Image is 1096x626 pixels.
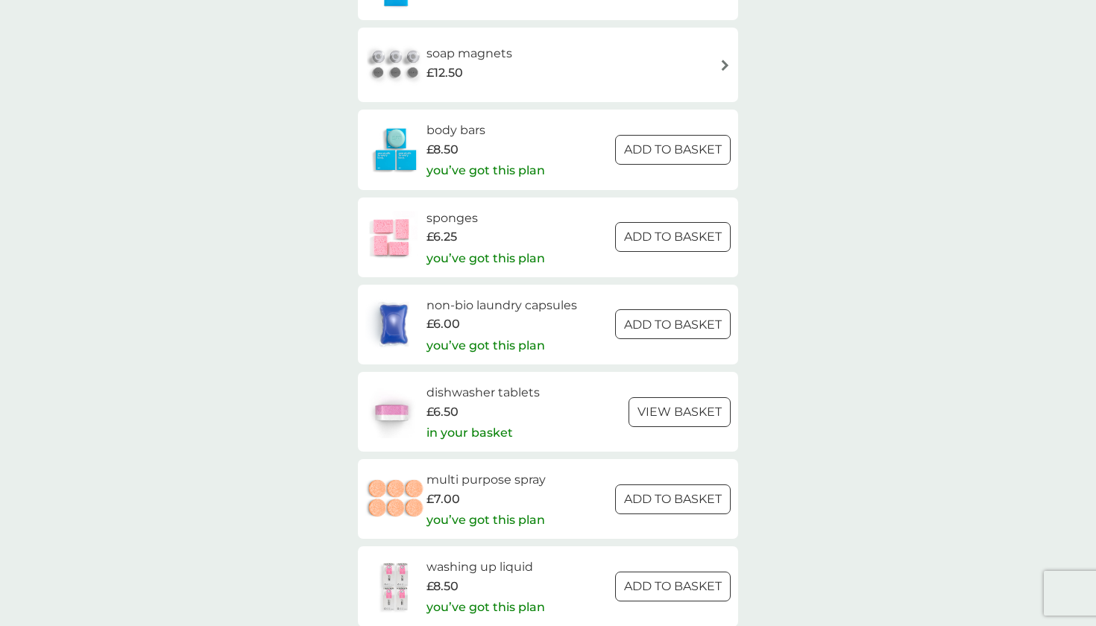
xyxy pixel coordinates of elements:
[426,490,460,509] span: £7.00
[426,209,545,228] h6: sponges
[365,386,418,438] img: dishwasher tablets
[615,309,731,339] button: ADD TO BASKET
[365,560,426,613] img: washing up liquid
[426,314,460,334] span: £6.00
[365,211,418,263] img: sponges
[426,402,459,422] span: £6.50
[365,124,426,176] img: body bars
[426,63,463,83] span: £12.50
[426,161,545,180] p: you’ve got this plan
[426,227,457,247] span: £6.25
[719,60,731,71] img: arrow right
[426,249,545,268] p: you’ve got this plan
[624,227,722,247] p: ADD TO BASKET
[426,577,459,596] span: £8.50
[624,315,722,335] p: ADD TO BASKET
[426,44,512,63] h6: soap magnets
[426,423,513,443] p: in your basket
[365,298,422,350] img: non-bio laundry capsules
[624,577,722,596] p: ADD TO BASKET
[426,598,545,617] p: you’ve got this plan
[615,222,731,252] button: ADD TO BASKET
[426,470,546,490] h6: multi purpose spray
[426,557,545,577] h6: washing up liquid
[426,121,545,140] h6: body bars
[426,383,540,402] h6: dishwasher tablets
[615,135,731,165] button: ADD TO BASKET
[624,140,722,159] p: ADD TO BASKET
[615,572,731,601] button: ADD TO BASKET
[624,490,722,509] p: ADD TO BASKET
[426,140,459,159] span: £8.50
[615,484,731,514] button: ADD TO BASKET
[365,39,426,91] img: soap magnets
[629,397,731,427] button: view basket
[637,402,722,422] p: view basket
[426,510,545,530] p: you’ve got this plan
[426,296,577,315] h6: non-bio laundry capsules
[426,336,545,355] p: you’ve got this plan
[365,473,426,525] img: multi purpose spray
